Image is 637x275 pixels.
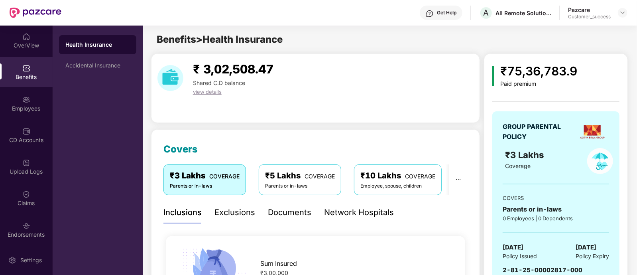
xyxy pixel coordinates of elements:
[170,182,240,190] div: Parents or in-laws
[505,150,547,160] span: ₹3 Lakhs
[576,243,596,252] span: [DATE]
[261,259,297,269] span: Sum Insured
[503,243,523,252] span: [DATE]
[18,256,44,264] div: Settings
[576,252,609,261] span: Policy Expiry
[360,170,435,182] div: ₹10 Lakhs
[568,6,611,14] div: Pazcare
[193,89,222,95] span: view details
[578,118,606,146] img: insurerLogo
[214,206,255,219] div: Exclusions
[324,206,394,219] div: Network Hospitals
[163,143,198,155] span: Covers
[157,65,183,91] img: download
[492,66,494,86] img: icon
[22,33,30,41] img: svg+xml;base64,PHN2ZyBpZD0iSG9tZSIgeG1sbnM9Imh0dHA6Ly93d3cudzMub3JnLzIwMDAvc3ZnIiB3aWR0aD0iMjAiIG...
[268,206,311,219] div: Documents
[305,173,335,180] span: COVERAGE
[484,8,489,18] span: A
[426,10,434,18] img: svg+xml;base64,PHN2ZyBpZD0iSGVscC0zMngzMiIgeG1sbnM9Imh0dHA6Ly93d3cudzMub3JnLzIwMDAvc3ZnIiB3aWR0aD...
[193,79,245,86] span: Shared C.D balance
[503,194,609,202] div: COVERS
[22,96,30,104] img: svg+xml;base64,PHN2ZyBpZD0iRW1wbG95ZWVzIiB4bWxucz0iaHR0cDovL3d3dy53My5vcmcvMjAwMC9zdmciIHdpZHRoPS...
[8,256,16,264] img: svg+xml;base64,PHN2ZyBpZD0iU2V0dGluZy0yMHgyMCIgeG1sbnM9Imh0dHA6Ly93d3cudzMub3JnLzIwMDAvc3ZnIiB3aW...
[22,127,30,135] img: svg+xml;base64,PHN2ZyBpZD0iQ0RfQWNjb3VudHMiIGRhdGEtbmFtZT0iQ0QgQWNjb3VudHMiIHhtbG5zPSJodHRwOi8vd3...
[265,182,335,190] div: Parents or in-laws
[501,62,578,81] div: ₹75,36,783.9
[360,182,435,190] div: Employee, spouse, children
[22,159,30,167] img: svg+xml;base64,PHN2ZyBpZD0iVXBsb2FkX0xvZ3MiIGRhdGEtbmFtZT0iVXBsb2FkIExvZ3MiIHhtbG5zPSJodHRwOi8vd3...
[405,173,435,180] span: COVERAGE
[619,10,626,16] img: svg+xml;base64,PHN2ZyBpZD0iRHJvcGRvd24tMzJ4MzIiIHhtbG5zPSJodHRwOi8vd3d3LnczLm9yZy8yMDAwL3N2ZyIgd2...
[503,252,537,261] span: Policy Issued
[503,266,582,274] span: 2-81-25-00002817-000
[503,214,609,222] div: 0 Employees | 0 Dependents
[437,10,456,16] div: Get Help
[157,34,283,45] span: Benefits > Health Insurance
[449,164,468,195] button: ellipsis
[163,206,202,219] div: Inclusions
[65,62,130,69] div: Accidental Insurance
[65,41,130,49] div: Health Insurance
[22,222,30,230] img: svg+xml;base64,PHN2ZyBpZD0iRW5kb3JzZW1lbnRzIiB4bWxucz0iaHR0cDovL3d3dy53My5vcmcvMjAwMC9zdmciIHdpZH...
[587,148,613,174] img: policyIcon
[495,9,551,17] div: All Remote Solutions Private Limited
[193,62,273,76] span: ₹ 3,02,508.47
[22,64,30,72] img: svg+xml;base64,PHN2ZyBpZD0iQmVuZWZpdHMiIHhtbG5zPSJodHRwOi8vd3d3LnczLm9yZy8yMDAwL3N2ZyIgd2lkdGg9Ij...
[170,170,240,182] div: ₹3 Lakhs
[503,122,572,142] div: GROUP PARENTAL POLICY
[22,190,30,198] img: svg+xml;base64,PHN2ZyBpZD0iQ2xhaW0iIHhtbG5zPSJodHRwOi8vd3d3LnczLm9yZy8yMDAwL3N2ZyIgd2lkdGg9IjIwIi...
[265,170,335,182] div: ₹5 Lakhs
[503,204,609,214] div: Parents or in-laws
[456,177,461,182] span: ellipsis
[10,8,61,18] img: New Pazcare Logo
[568,14,611,20] div: Customer_success
[501,81,578,87] div: Paid premium
[209,173,240,180] span: COVERAGE
[505,162,531,169] span: Coverage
